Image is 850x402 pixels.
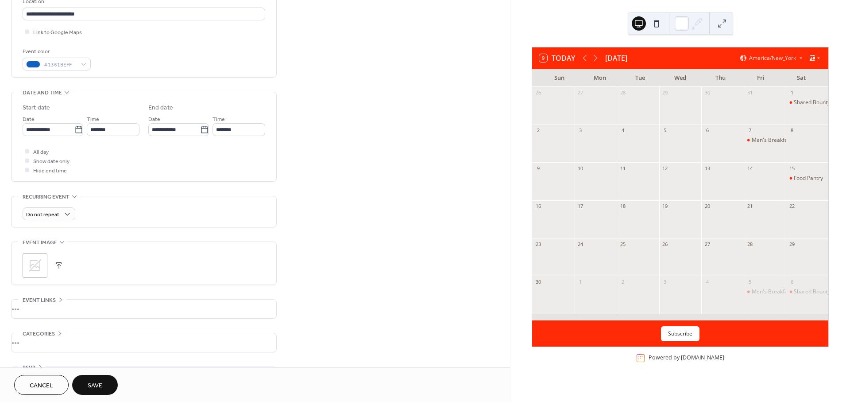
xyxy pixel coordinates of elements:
[746,278,753,285] div: 5
[752,137,792,144] div: Men's Breakfast
[23,192,70,202] span: Recurring event
[660,69,700,87] div: Wed
[662,165,668,172] div: 12
[23,296,56,305] span: Event links
[746,127,753,134] div: 7
[704,127,711,134] div: 6
[746,203,753,210] div: 21
[741,69,781,87] div: Fri
[577,241,584,247] div: 24
[33,28,82,37] span: Link to Google Maps
[619,241,626,247] div: 25
[72,375,118,395] button: Save
[749,55,796,61] span: America/New_York
[661,326,699,341] button: Subscribe
[148,103,173,113] div: End date
[12,300,276,318] div: •••
[620,69,660,87] div: Tue
[535,90,541,96] div: 26
[662,127,668,134] div: 5
[535,127,541,134] div: 2
[788,165,795,172] div: 15
[535,278,541,285] div: 30
[88,381,102,390] span: Save
[605,53,627,63] div: [DATE]
[26,210,59,220] span: Do not repeat
[788,241,795,247] div: 29
[212,115,225,124] span: Time
[700,69,741,87] div: Thu
[23,115,35,124] span: Date
[536,52,578,64] button: 9Today
[23,103,50,113] div: Start date
[580,69,620,87] div: Mon
[786,99,828,106] div: Shared Bounty Thrift Shop
[704,203,711,210] div: 20
[649,354,724,362] div: Powered by
[704,278,711,285] div: 4
[619,278,626,285] div: 2
[577,203,584,210] div: 17
[87,115,99,124] span: Time
[23,47,89,56] div: Event color
[704,241,711,247] div: 27
[577,165,584,172] div: 10
[23,363,35,372] span: RSVP
[746,241,753,247] div: 28
[23,88,62,98] span: Date and time
[619,203,626,210] div: 18
[704,165,711,172] div: 13
[577,90,584,96] div: 27
[539,69,580,87] div: Sun
[33,157,70,166] span: Show date only
[619,90,626,96] div: 28
[788,90,795,96] div: 1
[30,381,53,390] span: Cancel
[746,90,753,96] div: 31
[577,127,584,134] div: 3
[752,288,792,296] div: Men's Breakfast
[662,203,668,210] div: 19
[788,127,795,134] div: 8
[786,288,828,296] div: Shared Bounty Thrift Shop
[23,238,57,247] span: Event image
[662,241,668,247] div: 26
[577,278,584,285] div: 1
[23,253,47,278] div: ;
[794,175,823,182] div: Food Pantry
[148,115,160,124] span: Date
[14,375,69,395] button: Cancel
[662,278,668,285] div: 3
[23,329,55,339] span: Categories
[12,367,276,386] div: •••
[619,165,626,172] div: 11
[788,203,795,210] div: 22
[44,60,77,70] span: #1361BEFF
[746,165,753,172] div: 14
[12,333,276,352] div: •••
[781,69,821,87] div: Sat
[535,165,541,172] div: 9
[535,241,541,247] div: 23
[744,288,786,296] div: Men's Breakfast
[704,90,711,96] div: 30
[619,127,626,134] div: 4
[744,137,786,144] div: Men's Breakfast
[681,354,724,362] a: [DOMAIN_NAME]
[786,175,828,182] div: Food Pantry
[33,166,67,176] span: Hide end time
[33,148,49,157] span: All day
[535,203,541,210] div: 16
[662,90,668,96] div: 29
[788,278,795,285] div: 6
